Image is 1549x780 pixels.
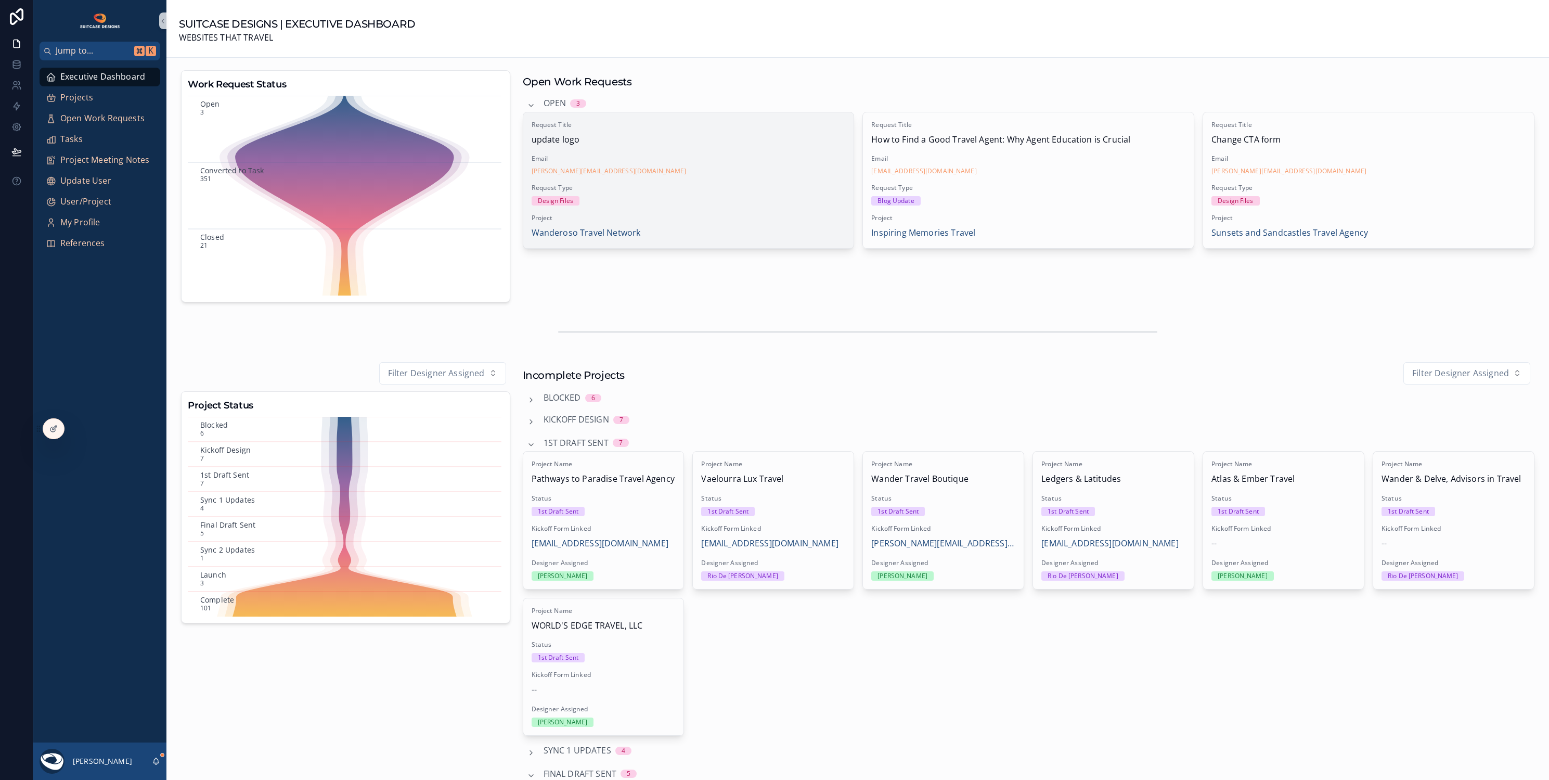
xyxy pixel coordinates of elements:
[627,770,630,778] div: 5
[871,460,1015,468] span: Project Name
[591,394,595,402] div: 6
[33,60,166,266] div: scrollable content
[707,507,748,516] div: 1st Draft Sent
[1211,121,1526,129] span: Request Title
[1041,537,1178,551] span: [EMAIL_ADDRESS][DOMAIN_NAME]
[538,196,573,206] div: Design Files
[544,744,611,758] span: Sync 1 Updates
[179,17,416,31] h1: SUITCASE DESIGNS | EXECUTIVE DASHBOARD
[1382,537,1387,551] span: --
[73,756,132,766] p: [PERSON_NAME]
[532,133,846,147] span: update logo
[40,42,160,60] button: Jump to...K
[877,571,927,581] div: [PERSON_NAME]
[200,504,204,513] text: 4
[60,133,83,146] span: Tasks
[200,595,234,605] text: Complete
[200,604,211,612] text: 101
[532,559,676,567] span: Designer Assigned
[532,155,846,163] span: Email
[60,154,149,167] span: Project Meeting Notes
[701,559,845,567] span: Designer Assigned
[532,121,846,129] span: Request Title
[523,74,632,89] h1: Open Work Requests
[877,507,919,516] div: 1st Draft Sent
[871,472,1015,486] span: Wander Travel Boutique
[200,545,255,555] text: Sync 2 Updates
[532,226,641,240] a: Wanderoso Travel Network
[60,70,145,84] span: Executive Dashboard
[532,184,846,192] span: Request Type
[532,705,676,713] span: Designer Assigned
[56,44,130,58] span: Jump to...
[532,472,676,486] span: Pathways to Paradise Travel Agency
[200,165,264,175] text: Converted to Task
[200,579,204,587] text: 3
[1211,472,1356,486] span: Atlas & Ember Travel
[200,520,255,530] text: Final Draft Sent
[147,47,155,55] span: K
[200,470,249,480] text: 1st Draft Sent
[60,195,111,209] span: User/Project
[877,196,914,206] div: Blog Update
[523,112,855,249] a: Request Titleupdate logoEmail[PERSON_NAME][EMAIL_ADDRESS][DOMAIN_NAME]Request TypeDesign FilesPro...
[538,571,588,581] div: [PERSON_NAME]
[622,747,625,755] div: 4
[544,97,566,110] span: Open
[1211,537,1217,551] span: --
[1211,133,1526,147] span: Change CTA form
[200,174,211,183] text: 351
[532,214,846,222] span: Project
[40,109,160,128] a: Open Work Requests
[871,537,1015,551] a: [PERSON_NAME][EMAIL_ADDRESS][DOMAIN_NAME]
[532,537,668,551] a: [EMAIL_ADDRESS][DOMAIN_NAME]
[200,241,208,250] text: 21
[1218,507,1259,516] div: 1st Draft Sent
[1041,472,1185,486] span: Ledgers & Latitudes
[1382,559,1526,567] span: Designer Assigned
[701,494,845,503] span: Status
[188,77,504,92] h3: Work Request Status
[188,398,504,413] h3: Project Status
[1388,571,1458,581] div: Rio De [PERSON_NAME]
[200,479,204,488] text: 7
[1211,226,1368,240] a: Sunsets and Sandcastles Travel Agency
[200,495,255,505] text: Sync 1 Updates
[538,718,588,727] div: [PERSON_NAME]
[619,416,623,424] div: 7
[871,184,1185,192] span: Request Type
[1032,451,1194,589] a: Project NameLedgers & LatitudesStatus1st Draft SentKickoff Form Linked[EMAIL_ADDRESS][DOMAIN_NAME...
[532,525,676,533] span: Kickoff Form Linked
[79,12,121,29] img: App logo
[60,91,93,105] span: Projects
[1048,571,1118,581] div: Rio De [PERSON_NAME]
[60,237,105,250] span: References
[523,598,685,736] a: Project NameWORLD'S EDGE TRAVEL, LLCStatus1st Draft SentKickoff Form Linked--Designer Assigned[PE...
[200,429,204,438] text: 6
[871,133,1185,147] span: How to Find a Good Travel Agent: Why Agent Education is Crucial
[707,571,778,581] div: Rio De [PERSON_NAME]
[40,234,160,253] a: References
[1048,507,1089,516] div: 1st Draft Sent
[179,31,416,45] span: WEBSITES THAT TRAVEL
[532,494,676,503] span: Status
[1382,525,1526,533] span: Kickoff Form Linked
[200,108,204,117] text: 3
[200,420,228,430] text: Blocked
[871,494,1015,503] span: Status
[701,537,838,551] a: [EMAIL_ADDRESS][DOMAIN_NAME]
[532,619,676,633] span: WORLD'S EDGE TRAVEL, LLC
[40,151,160,170] a: Project Meeting Notes
[60,174,111,188] span: Update User
[1211,525,1356,533] span: Kickoff Form Linked
[871,559,1015,567] span: Designer Assigned
[40,172,160,190] a: Update User
[40,88,160,107] a: Projects
[532,460,676,468] span: Project Name
[538,507,579,516] div: 1st Draft Sent
[871,226,975,240] span: Inspiring Memories Travel
[1211,494,1356,503] span: Status
[576,99,580,108] div: 3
